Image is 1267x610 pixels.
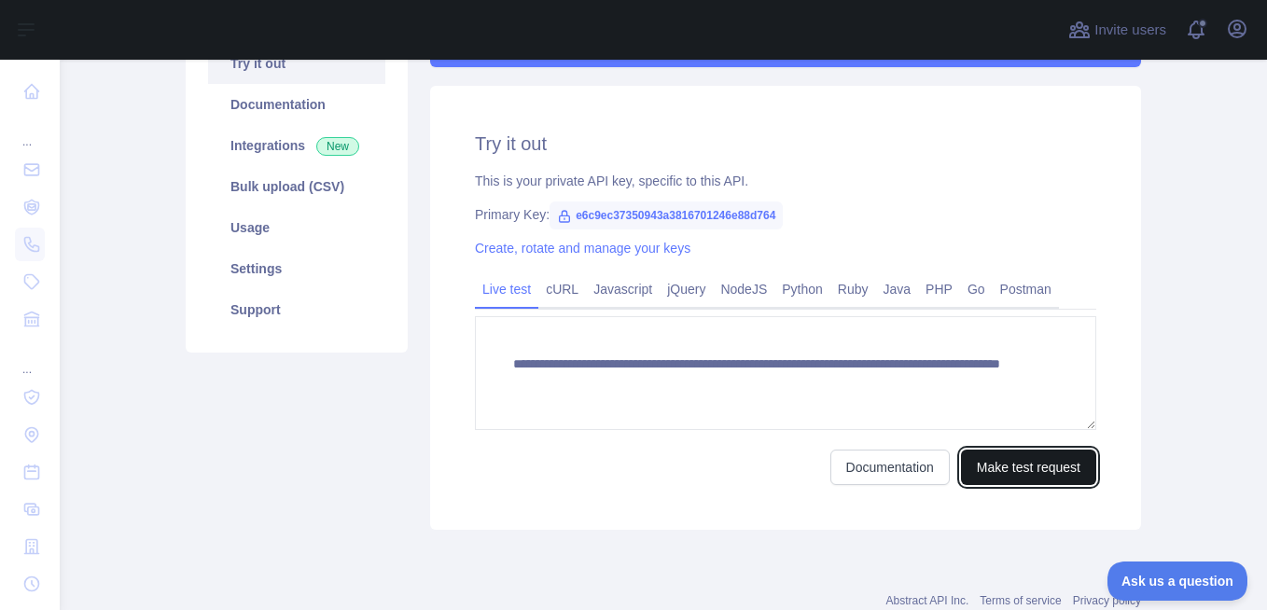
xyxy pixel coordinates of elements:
[208,125,385,166] a: Integrations New
[1107,561,1248,601] iframe: Toggle Customer Support
[1094,20,1166,41] span: Invite users
[918,274,960,304] a: PHP
[475,172,1096,190] div: This is your private API key, specific to this API.
[586,274,660,304] a: Javascript
[960,274,993,304] a: Go
[660,274,713,304] a: jQuery
[980,594,1061,607] a: Terms of service
[316,137,359,156] span: New
[538,274,586,304] a: cURL
[475,205,1096,224] div: Primary Key:
[876,274,919,304] a: Java
[475,241,690,256] a: Create, rotate and manage your keys
[15,340,45,377] div: ...
[713,274,774,304] a: NodeJS
[208,207,385,248] a: Usage
[1073,594,1141,607] a: Privacy policy
[1065,15,1170,45] button: Invite users
[15,112,45,149] div: ...
[886,594,969,607] a: Abstract API Inc.
[830,450,950,485] a: Documentation
[774,274,830,304] a: Python
[550,201,783,229] span: e6c9ec37350943a3816701246e88d764
[208,84,385,125] a: Documentation
[208,248,385,289] a: Settings
[208,289,385,330] a: Support
[993,274,1059,304] a: Postman
[208,166,385,207] a: Bulk upload (CSV)
[830,274,876,304] a: Ruby
[961,450,1096,485] button: Make test request
[475,274,538,304] a: Live test
[208,43,385,84] a: Try it out
[475,131,1096,157] h2: Try it out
